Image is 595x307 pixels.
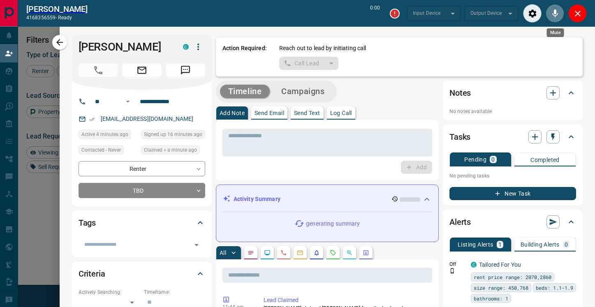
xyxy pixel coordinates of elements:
div: Notes [449,83,576,103]
div: condos.ca [183,44,189,50]
p: generating summary [306,219,360,228]
p: Actively Searching: [79,289,140,296]
p: Send Email [255,110,284,116]
div: Criteria [79,264,205,284]
div: Close [568,4,587,23]
svg: Agent Actions [363,249,369,256]
span: Email [122,64,162,77]
div: condos.ca [471,262,477,268]
h2: Notes [449,86,471,99]
svg: Calls [280,249,287,256]
svg: Emails [297,249,303,256]
p: 0 [565,242,568,247]
h2: Tasks [449,130,470,143]
p: 1 [498,242,502,247]
p: Completed [530,157,560,163]
a: [EMAIL_ADDRESS][DOMAIN_NAME] [101,115,194,122]
p: Lead Claimed [264,296,429,305]
a: Tailored For You [479,261,521,268]
div: Tasks [449,127,576,147]
svg: Opportunities [346,249,353,256]
div: Fri Aug 15 2025 [79,130,137,141]
span: Claimed < a minute ago [144,146,197,154]
p: Activity Summary [234,195,280,203]
div: Tags [79,213,205,233]
div: Renter [79,161,205,176]
p: Reach out to lead by initiating call [279,44,366,53]
button: Timeline [220,85,270,98]
svg: Listing Alerts [313,249,320,256]
p: Log Call [330,110,352,116]
p: No notes available [449,108,576,115]
span: Contacted - Never [81,146,121,154]
span: size range: 450,768 [474,284,528,292]
h2: Tags [79,216,96,229]
button: Campaigns [273,85,333,98]
p: 0:00 [370,4,380,23]
p: Add Note [220,110,245,116]
div: Fri Aug 15 2025 [141,130,205,141]
svg: Notes [248,249,254,256]
p: Pending [464,157,486,162]
div: Activity Summary [223,192,432,207]
span: Message [166,64,205,77]
div: Audio Settings [523,4,542,23]
p: Send Text [294,110,320,116]
span: bathrooms: 1 [474,294,508,302]
p: Listing Alerts [458,242,493,247]
h1: [PERSON_NAME] [79,40,171,53]
p: All [220,250,226,256]
div: Alerts [449,212,576,232]
p: Timeframe: [144,289,205,296]
h2: [PERSON_NAME] [26,4,88,14]
svg: Email Verified [89,116,95,122]
p: No pending tasks [449,170,576,182]
p: Action Required: [222,44,267,70]
div: split button [279,57,339,70]
div: Fri Aug 15 2025 [141,145,205,157]
span: Call [79,64,118,77]
p: Off [449,261,466,268]
span: Active 4 minutes ago [81,130,128,138]
p: 4168356559 - [26,14,88,21]
button: Open [123,97,133,106]
span: ready [58,15,72,21]
div: TBD [79,183,205,198]
svg: Push Notification Only [449,268,455,274]
div: Mute [547,28,564,37]
h2: Criteria [79,267,105,280]
div: Mute [546,4,564,23]
svg: Requests [330,249,336,256]
p: Building Alerts [521,242,560,247]
button: New Task [449,187,576,200]
h2: Alerts [449,215,471,229]
svg: Lead Browsing Activity [264,249,271,256]
span: beds: 1.1-1.9 [536,284,573,292]
p: 0 [491,157,495,162]
span: rent price range: 2070,2860 [474,273,551,281]
span: Signed up 16 minutes ago [144,130,202,138]
button: Open [191,239,202,251]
